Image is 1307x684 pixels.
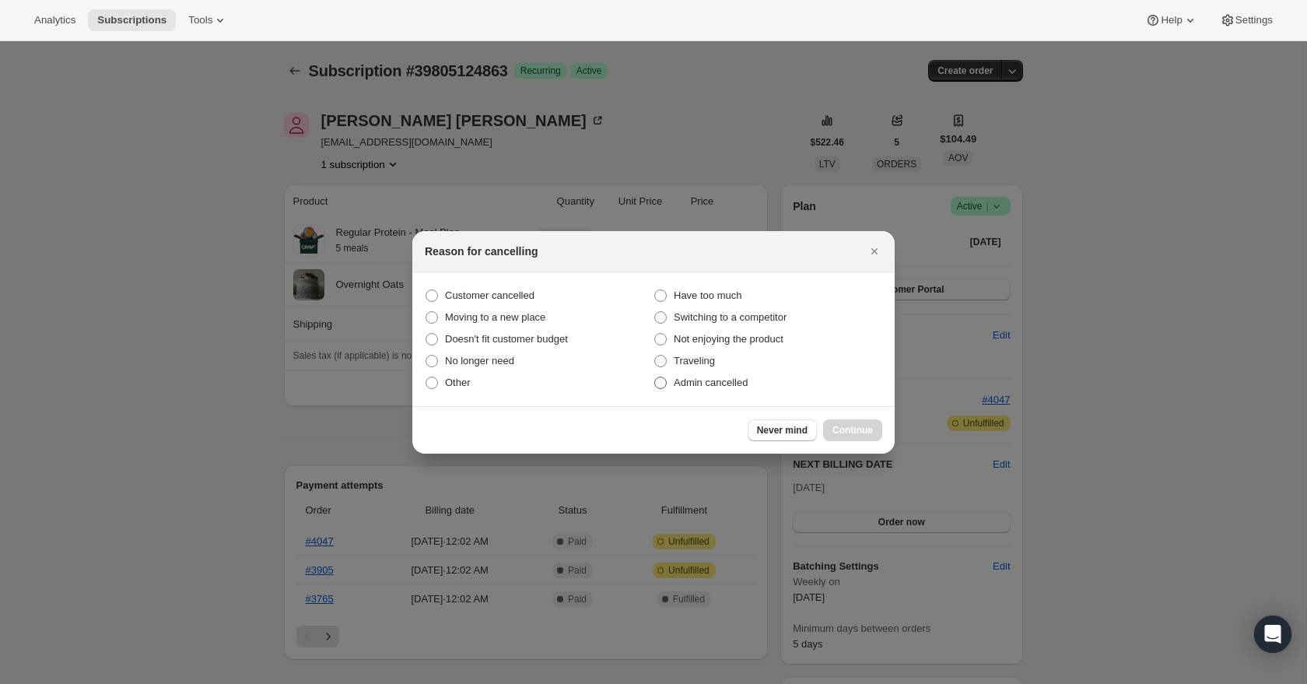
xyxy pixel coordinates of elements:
[1136,9,1207,31] button: Help
[1161,14,1182,26] span: Help
[674,377,748,388] span: Admin cancelled
[1235,14,1273,26] span: Settings
[445,311,545,323] span: Moving to a new place
[34,14,75,26] span: Analytics
[864,240,885,262] button: Close
[748,419,817,441] button: Never mind
[757,424,808,437] span: Never mind
[179,9,237,31] button: Tools
[445,355,514,367] span: No longer need
[188,14,212,26] span: Tools
[1254,616,1291,653] div: Open Intercom Messenger
[25,9,85,31] button: Analytics
[674,289,741,301] span: Have too much
[445,333,568,345] span: Doesn't fit customer budget
[425,244,538,259] h2: Reason for cancelling
[674,311,787,323] span: Switching to a competitor
[445,289,534,301] span: Customer cancelled
[1211,9,1282,31] button: Settings
[88,9,176,31] button: Subscriptions
[674,333,783,345] span: Not enjoying the product
[674,355,715,367] span: Traveling
[445,377,471,388] span: Other
[97,14,166,26] span: Subscriptions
